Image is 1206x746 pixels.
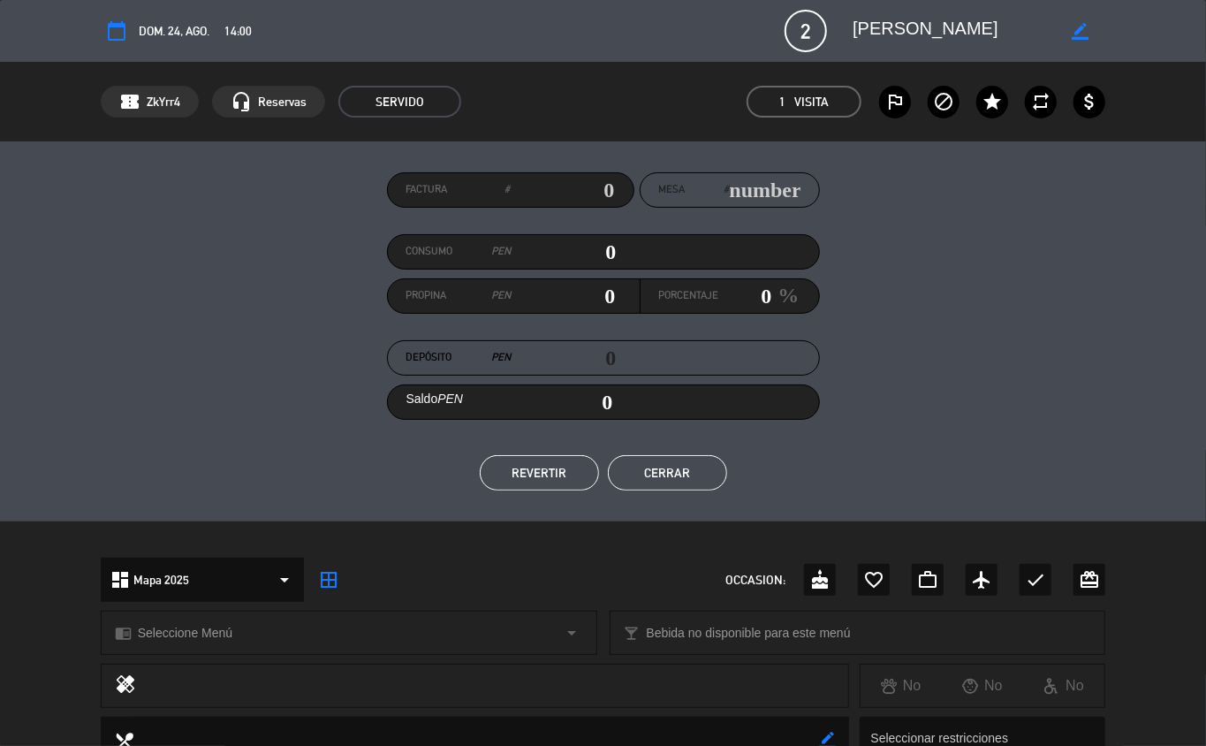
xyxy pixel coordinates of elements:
i: healing [115,674,136,698]
span: Reservas [258,92,307,112]
em: PEN [492,243,512,261]
i: calendar_today [106,20,127,42]
i: card_giftcard [1079,569,1100,590]
i: check [1025,569,1046,590]
label: Factura [406,181,511,199]
i: attach_money [1079,91,1100,112]
i: star [982,91,1003,112]
span: OCCASION: [725,570,785,590]
span: SERVIDO [338,86,461,118]
em: PEN [437,392,463,406]
em: % [772,278,800,313]
input: 0 [511,283,616,309]
button: Cerrar [608,455,727,491]
i: cake [809,569,831,590]
i: outlined_flag [884,91,906,112]
em: PEN [492,349,512,367]
i: block [933,91,954,112]
label: Saldo [406,389,464,409]
i: repeat [1030,91,1051,112]
i: arrow_drop_down [274,569,295,590]
label: Propina [406,287,512,305]
button: calendar_today [101,15,133,47]
i: border_all [318,569,339,590]
span: ZkYrr4 [147,92,180,112]
em: PEN [491,287,511,305]
input: 0 [511,177,615,203]
input: number [730,177,800,203]
button: REVERTIR [480,455,599,491]
em: # [505,181,511,199]
i: arrow_drop_down [562,622,583,643]
span: Mesa [659,181,686,199]
em: # [724,181,730,199]
input: 0 [719,283,772,309]
span: Bebida no disponible para este menú [647,623,851,643]
span: 2 [785,10,827,52]
i: local_bar [624,625,641,642]
div: No [861,674,942,697]
label: Porcentaje [659,287,719,305]
span: dom. 24, ago. [139,21,209,42]
span: Mapa 2025 [133,570,189,590]
span: Seleccione Menú [138,623,232,643]
i: work_outline [917,569,938,590]
i: chrome_reader_mode [115,625,132,642]
span: 1 [779,92,785,112]
span: confirmation_number [119,91,140,112]
label: Consumo [406,243,512,261]
i: airplanemode_active [971,569,992,590]
div: No [1023,674,1104,697]
span: 14:00 [224,21,252,42]
i: headset_mic [231,91,252,112]
i: favorite_border [863,569,884,590]
em: Visita [794,92,829,112]
input: 0 [512,239,617,265]
div: No [942,674,1023,697]
label: Depósito [406,349,512,367]
i: dashboard [110,569,131,590]
i: border_color [1072,23,1088,40]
